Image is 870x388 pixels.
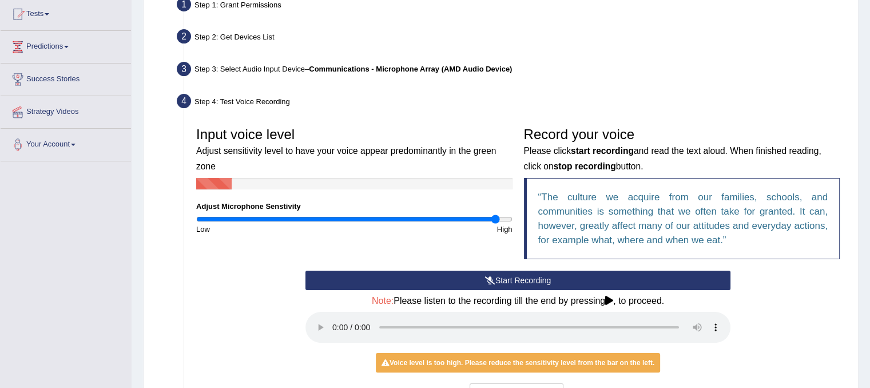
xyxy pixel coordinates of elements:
[196,127,513,172] h3: Input voice level
[309,65,512,73] b: Communications - Microphone Array (AMD Audio Device)
[172,26,853,51] div: Step 2: Get Devices List
[354,224,518,235] div: High
[524,127,840,172] h3: Record your voice
[1,64,131,92] a: Success Stories
[1,96,131,125] a: Strategy Videos
[196,146,496,171] small: Adjust sensitivity level to have your voice appear predominantly in the green zone
[376,353,660,373] div: Voice level is too high. Please reduce the sensitivity level from the bar on the left.
[554,161,616,171] b: stop recording
[305,296,730,306] h4: Please listen to the recording till the end by pressing , to proceed.
[305,65,512,73] span: –
[172,90,853,116] div: Step 4: Test Voice Recording
[571,146,634,156] b: start recording
[305,271,730,290] button: Start Recording
[190,224,354,235] div: Low
[196,201,301,212] label: Adjust Microphone Senstivity
[1,31,131,60] a: Predictions
[1,129,131,157] a: Your Account
[372,296,394,306] span: Note:
[172,58,853,84] div: Step 3: Select Audio Input Device
[538,192,828,246] q: The culture we acquire from our families, schools, and communities is something that we often tak...
[524,146,821,171] small: Please click and read the text aloud. When finished reading, click on button.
